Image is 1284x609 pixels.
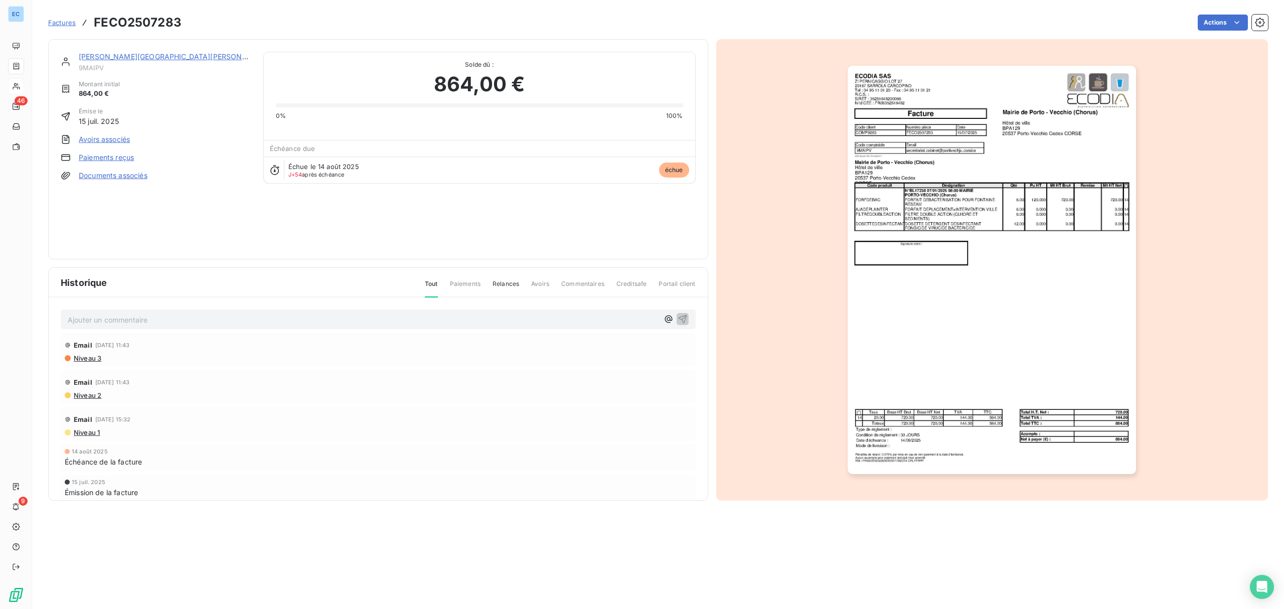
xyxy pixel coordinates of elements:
[1250,575,1274,599] div: Open Intercom Messenger
[1198,15,1248,31] button: Actions
[79,153,134,163] a: Paiements reçus
[425,279,438,297] span: Tout
[493,279,519,296] span: Relances
[79,107,119,116] span: Émise le
[95,342,130,348] span: [DATE] 11:43
[95,379,130,385] span: [DATE] 11:43
[288,163,359,171] span: Échue le 14 août 2025
[48,19,76,27] span: Factures
[95,416,131,422] span: [DATE] 15:32
[65,487,138,498] span: Émission de la facture
[531,279,549,296] span: Avoirs
[79,52,277,61] a: [PERSON_NAME][GEOGRAPHIC_DATA][PERSON_NAME] O
[434,69,525,99] span: 864,00 €
[65,456,142,467] span: Échéance de la facture
[79,116,119,126] span: 15 juil. 2025
[73,354,101,362] span: Niveau 3
[8,6,24,22] div: EC
[659,163,689,178] span: échue
[79,134,130,144] a: Avoirs associés
[659,279,695,296] span: Portail client
[73,391,101,399] span: Niveau 2
[288,172,345,178] span: après échéance
[561,279,604,296] span: Commentaires
[8,587,24,603] img: Logo LeanPay
[74,415,92,423] span: Email
[276,60,683,69] span: Solde dû :
[15,96,28,105] span: 46
[61,276,107,289] span: Historique
[48,18,76,28] a: Factures
[848,66,1136,474] img: invoice_thumbnail
[666,111,683,120] span: 100%
[19,497,28,506] span: 9
[72,448,108,454] span: 14 août 2025
[74,341,92,349] span: Email
[79,89,120,99] span: 864,00 €
[74,378,92,386] span: Email
[450,279,480,296] span: Paiements
[94,14,182,32] h3: FECO2507283
[276,111,286,120] span: 0%
[270,144,315,153] span: Échéance due
[79,80,120,89] span: Montant initial
[288,171,302,178] span: J+54
[616,279,647,296] span: Creditsafe
[79,171,147,181] a: Documents associés
[79,64,251,72] span: 9MAIPV
[72,479,105,485] span: 15 juil. 2025
[73,428,100,436] span: Niveau 1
